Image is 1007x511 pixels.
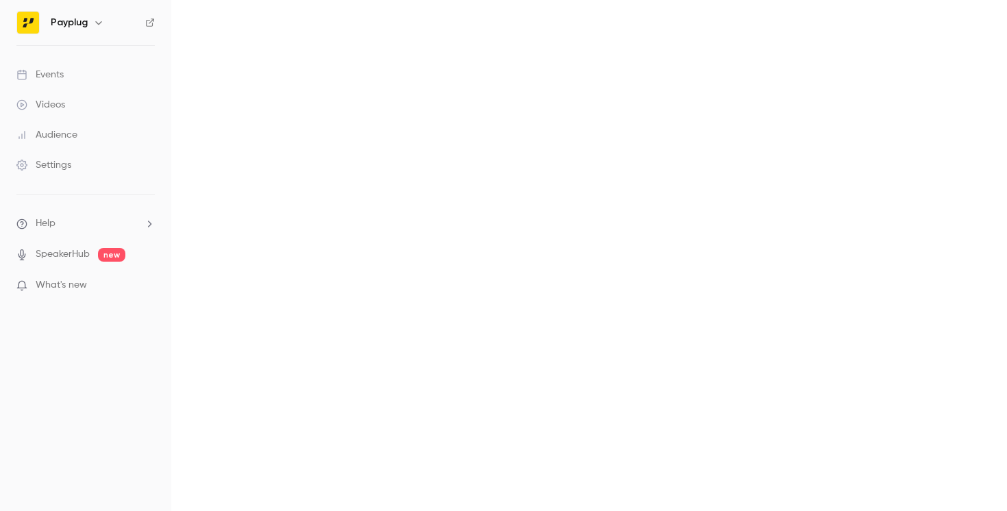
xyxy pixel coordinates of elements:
a: SpeakerHub [36,247,90,262]
span: Help [36,216,55,231]
h6: Payplug [51,16,88,29]
div: Videos [16,98,65,112]
img: Payplug [17,12,39,34]
div: Settings [16,158,71,172]
li: help-dropdown-opener [16,216,155,231]
span: new [98,248,125,262]
div: Audience [16,128,77,142]
div: Events [16,68,64,82]
span: What's new [36,278,87,292]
